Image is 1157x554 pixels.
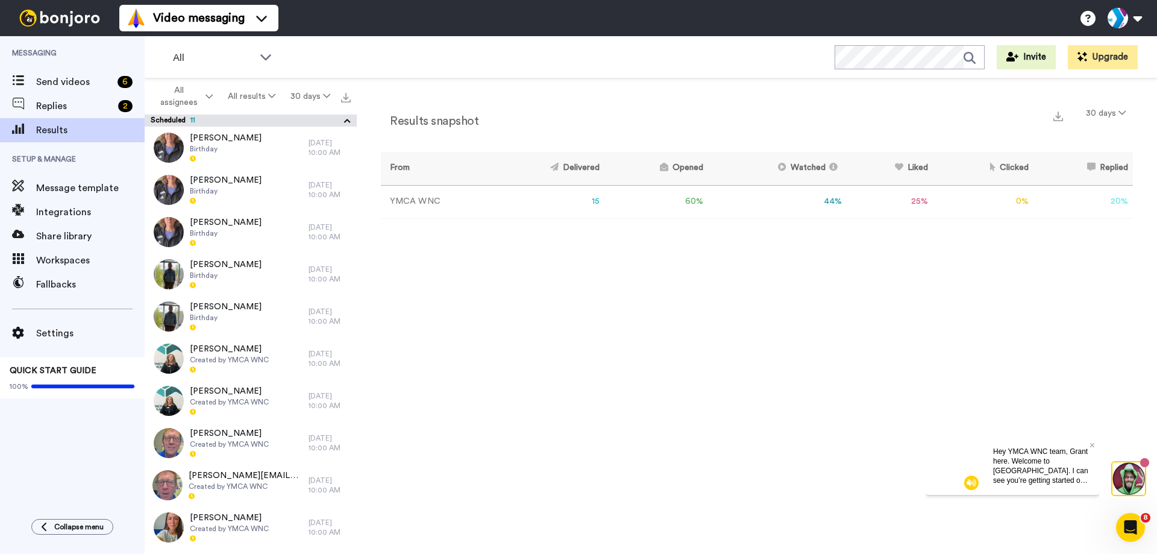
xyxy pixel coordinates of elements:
button: Upgrade [1068,45,1138,69]
span: Created by YMCA WNC [190,524,269,534]
span: Created by YMCA WNC [189,482,303,491]
th: Opened [604,152,708,185]
time: [DATE] 10:00 AM [309,477,340,494]
span: [PERSON_NAME] [190,427,269,439]
button: Export all results that match these filters now. [337,87,354,105]
button: Collapse menu [31,519,113,535]
span: Results [36,123,145,137]
a: [PERSON_NAME]Created by YMCA WNC[DATE] 10:00 AM [145,338,357,380]
span: Settings [36,326,145,341]
time: [DATE] 10:00 AM [309,392,340,409]
a: [PERSON_NAME]Created by YMCA WNC[DATE] 10:00 AM [145,506,357,549]
a: [PERSON_NAME]Created by YMCA WNC[DATE] 10:00 AM [145,380,357,422]
span: Birthday [190,271,262,280]
span: 8 [1141,513,1150,523]
div: 2 [118,100,133,112]
span: Workspaces [36,253,145,268]
img: 3183ab3e-59ed-45f6-af1c-10226f767056-1659068401.jpg [1,2,34,35]
span: Created by YMCA WNC [190,439,269,449]
img: vm-color.svg [127,8,146,28]
time: [DATE] 10:00 AM [309,266,340,283]
a: [PERSON_NAME][EMAIL_ADDRESS][DOMAIN_NAME]Created by YMCA WNC[DATE] 10:00 AM [145,464,357,506]
td: 60 % [604,185,708,218]
span: Hey YMCA WNC team, Grant here. Welcome to [GEOGRAPHIC_DATA]. I can see you’re getting started on ... [67,10,163,125]
a: [PERSON_NAME]Created by YMCA WNC[DATE] 10:00 AM [145,422,357,464]
button: Export a summary of each team member’s results that match this filter now. [1050,107,1067,124]
span: All assignees [154,84,203,109]
img: 05490b72-3cc4-45ef-8d90-6aa5ddc7c864-thumb.jpg [152,470,183,500]
th: Replied [1033,152,1133,185]
img: 0f62ddaf-9783-4855-8ab9-d1773bacd33a-thumb.jpg [154,344,184,374]
th: Liked [847,152,933,185]
span: [PERSON_NAME] [190,301,262,313]
time: [DATE] 10:00 AM [309,224,340,241]
span: 100% [10,382,28,391]
a: [PERSON_NAME]Birthday[DATE] 10:00 AM [145,127,357,169]
img: 9e565a44-3f8c-4a52-b55c-b67633dd0abe-thumb.jpg [154,512,184,543]
img: mute-white.svg [39,39,53,53]
time: [DATE] 10:00 AM [309,139,340,156]
span: Birthday [190,313,262,323]
span: All [173,51,254,65]
span: Fallbacks [36,277,145,292]
img: 0c28e3ff-395c-4025-a8af-c3ca4e1915c3-thumb.jpg [154,428,184,458]
td: YMCA WNC [381,185,491,218]
img: bj-logo-header-white.svg [14,10,105,27]
th: Watched [708,152,847,185]
a: [PERSON_NAME]Birthday[DATE] 10:00 AM [145,211,357,253]
h2: Results snapshot [381,115,478,128]
th: Clicked [933,152,1033,185]
span: [PERSON_NAME] [190,512,269,524]
img: df7dd761-2818-4e21-b6d1-e6c749b9d69a-thumb.jpg [154,386,184,416]
time: [DATE] 10:00 AM [309,181,340,198]
button: Scheduled11 [151,115,357,128]
td: 0 % [933,185,1033,218]
th: From [381,152,491,185]
td: 20 % [1033,185,1133,218]
time: [DATE] 10:00 AM [309,519,340,536]
a: [PERSON_NAME]Birthday[DATE] 10:00 AM [145,169,357,211]
span: Send videos [36,75,113,89]
img: c5d71e88-ab88-4c70-bc3c-582accb20374-thumb.jpg [154,175,184,205]
img: 77672817-e562-4d96-8ef5-22eec6e793e9-thumb.jpg [154,133,184,163]
span: [PERSON_NAME] [190,216,262,228]
span: Replies [36,99,113,113]
td: 44 % [708,185,847,218]
span: Collapse menu [54,522,104,532]
img: export.svg [341,93,351,102]
span: QUICK START GUIDE [10,367,96,375]
span: [PERSON_NAME] [190,343,269,355]
time: [DATE] 10:00 AM [309,308,340,325]
button: 30 days [1079,102,1133,124]
span: Share library [36,229,145,244]
span: [PERSON_NAME] [190,385,269,397]
time: [DATE] 10:00 AM [309,350,340,367]
th: Delivered [491,152,604,185]
div: 6 [118,76,133,88]
span: 11 [186,116,195,124]
iframe: Intercom live chat [1116,513,1145,542]
span: Birthday [190,144,262,154]
td: 15 [491,185,604,218]
span: Created by YMCA WNC [190,355,269,365]
time: [DATE] 10:00 AM [309,435,340,452]
span: [PERSON_NAME] [190,259,262,271]
a: [PERSON_NAME]Birthday[DATE] 10:00 AM [145,253,357,295]
span: Integrations [36,205,145,219]
img: export.svg [1053,112,1063,121]
span: [PERSON_NAME] [190,132,262,144]
img: 2025e12e-51f9-455d-ba4a-68eaeac4649b-thumb.jpg [154,301,184,332]
span: [PERSON_NAME][EMAIL_ADDRESS][DOMAIN_NAME] [189,470,303,482]
button: Invite [997,45,1056,69]
span: Birthday [190,186,262,196]
img: 7f2e7870-bb18-456a-aeab-569140607dec-thumb.jpg [154,259,184,289]
span: Created by YMCA WNC [190,397,269,407]
td: 25 % [847,185,933,218]
button: All results [221,86,283,107]
span: Scheduled [151,116,195,124]
a: [PERSON_NAME]Birthday[DATE] 10:00 AM [145,295,357,338]
img: 2ef0dd04-9bb2-472c-bccb-9be790531c67-thumb.jpg [154,217,184,247]
span: [PERSON_NAME] [190,174,262,186]
span: Birthday [190,228,262,238]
